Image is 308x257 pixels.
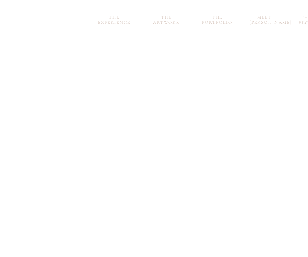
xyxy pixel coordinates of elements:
[94,15,134,23] a: the experience
[250,15,279,23] a: meet [PERSON_NAME]
[199,15,235,23] a: the portfolio
[149,15,184,23] a: the Artwork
